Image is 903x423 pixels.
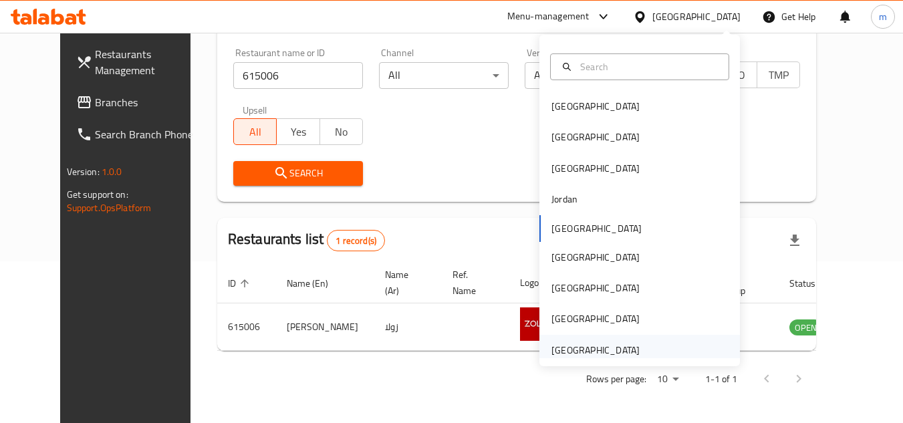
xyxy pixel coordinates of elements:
[66,38,211,86] a: Restaurants Management
[282,122,314,142] span: Yes
[652,370,684,390] div: Rows per page:
[551,99,640,114] div: [GEOGRAPHIC_DATA]
[243,105,267,114] label: Upsell
[67,199,152,217] a: Support.OpsPlatform
[509,263,569,303] th: Logo
[586,371,646,388] p: Rows per page:
[551,311,640,326] div: [GEOGRAPHIC_DATA]
[652,9,741,24] div: [GEOGRAPHIC_DATA]
[551,192,577,206] div: Jordan
[233,161,363,186] button: Search
[328,235,384,247] span: 1 record(s)
[551,161,640,176] div: [GEOGRAPHIC_DATA]
[244,165,352,182] span: Search
[233,16,801,36] h2: Restaurant search
[95,126,201,142] span: Search Branch Phone
[520,307,553,341] img: Zola
[551,343,640,358] div: [GEOGRAPHIC_DATA]
[276,303,374,351] td: [PERSON_NAME]
[228,229,385,251] h2: Restaurants list
[507,9,590,25] div: Menu-management
[233,62,363,89] input: Search for restaurant name or ID..
[67,163,100,180] span: Version:
[67,186,128,203] span: Get support on:
[374,303,442,351] td: زولا
[789,320,822,335] span: OPEN
[102,163,122,180] span: 1.0.0
[779,225,811,257] div: Export file
[95,94,201,110] span: Branches
[217,263,895,351] table: enhanced table
[95,46,201,78] span: Restaurants Management
[66,118,211,150] a: Search Branch Phone
[723,267,763,299] span: POS group
[575,59,721,74] input: Search
[379,62,509,89] div: All
[319,118,363,145] button: No
[757,61,800,88] button: TMP
[453,267,493,299] span: Ref. Name
[239,122,271,142] span: All
[326,122,358,142] span: No
[228,275,253,291] span: ID
[327,230,385,251] div: Total records count
[217,303,276,351] td: 615006
[705,371,737,388] p: 1-1 of 1
[233,118,277,145] button: All
[525,62,654,89] div: All
[66,86,211,118] a: Branches
[763,65,795,85] span: TMP
[385,267,426,299] span: Name (Ar)
[879,9,887,24] span: m
[551,130,640,144] div: [GEOGRAPHIC_DATA]
[287,275,346,291] span: Name (En)
[276,118,319,145] button: Yes
[551,250,640,265] div: [GEOGRAPHIC_DATA]
[789,275,833,291] span: Status
[551,281,640,295] div: [GEOGRAPHIC_DATA]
